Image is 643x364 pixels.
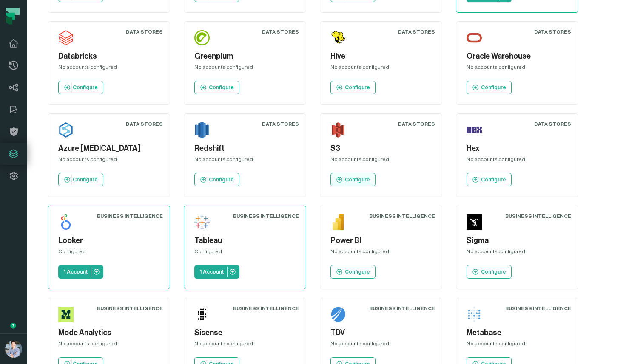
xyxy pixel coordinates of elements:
a: Configure [194,173,239,186]
p: Configure [481,84,506,91]
img: S3 [330,122,346,138]
p: Configure [209,84,234,91]
h5: Mode Analytics [58,327,159,339]
h5: Sigma [467,235,568,246]
div: Business Intelligence [505,213,571,220]
a: Configure [467,265,512,279]
div: No accounts configured [467,156,568,166]
div: Configured [58,248,159,258]
p: Configure [209,176,234,183]
img: Databricks [58,30,74,45]
a: Configure [58,173,103,186]
div: Business Intelligence [97,305,163,312]
img: Tableau [194,214,210,230]
img: Sisense [194,307,210,322]
div: No accounts configured [194,64,296,74]
div: Data Stores [262,28,299,35]
img: Greenplum [194,30,210,45]
div: Data Stores [534,28,571,35]
h5: Looker [58,235,159,246]
div: No accounts configured [194,156,296,166]
div: No accounts configured [194,340,296,350]
p: Configure [481,268,506,275]
h5: Sisense [194,327,296,339]
img: Hive [330,30,346,45]
img: Oracle Warehouse [467,30,482,45]
div: No accounts configured [330,64,432,74]
img: avatar of Alon Nafta [5,341,22,358]
a: Configure [467,81,512,94]
div: Business Intelligence [369,305,435,312]
div: No accounts configured [330,340,432,350]
div: Data Stores [126,28,163,35]
p: Configure [345,268,370,275]
div: No accounts configured [467,64,568,74]
p: 1 Account [63,268,88,275]
h5: TDV [330,327,432,339]
a: Configure [330,173,376,186]
a: 1 Account [194,265,239,279]
img: Power BI [330,214,346,230]
div: Data Stores [126,121,163,127]
div: Business Intelligence [233,305,299,312]
div: Data Stores [398,121,435,127]
img: Redshift [194,122,210,138]
p: Configure [345,84,370,91]
img: Metabase [467,307,482,322]
div: No accounts configured [58,156,159,166]
div: Business Intelligence [233,213,299,220]
p: 1 Account [199,268,224,275]
div: Configured [194,248,296,258]
img: Hex [467,122,482,138]
h5: S3 [330,143,432,154]
h5: Hive [330,51,432,62]
a: 1 Account [58,265,103,279]
div: No accounts configured [467,340,568,350]
h5: Power BI [330,235,432,246]
div: No accounts configured [330,248,432,258]
div: Business Intelligence [369,213,435,220]
div: No accounts configured [58,64,159,74]
h5: Tableau [194,235,296,246]
img: Looker [58,214,74,230]
p: Configure [73,176,98,183]
h5: Metabase [467,327,568,339]
a: Configure [194,81,239,94]
div: Data Stores [398,28,435,35]
img: Sigma [467,214,482,230]
p: Configure [73,84,98,91]
a: Configure [330,265,376,279]
div: Business Intelligence [97,213,163,220]
a: Configure [467,173,512,186]
div: Data Stores [534,121,571,127]
div: No accounts configured [58,340,159,350]
div: No accounts configured [467,248,568,258]
div: Data Stores [262,121,299,127]
img: Azure Synapse [58,122,74,138]
div: Business Intelligence [505,305,571,312]
h5: Hex [467,143,568,154]
h5: Azure [MEDICAL_DATA] [58,143,159,154]
div: Tooltip anchor [9,322,17,330]
img: Mode Analytics [58,307,74,322]
a: Configure [58,81,103,94]
p: Configure [345,176,370,183]
a: Configure [330,81,376,94]
h5: Greenplum [194,51,296,62]
h5: Oracle Warehouse [467,51,568,62]
div: No accounts configured [330,156,432,166]
p: Configure [481,176,506,183]
img: TDV [330,307,346,322]
h5: Databricks [58,51,159,62]
h5: Redshift [194,143,296,154]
